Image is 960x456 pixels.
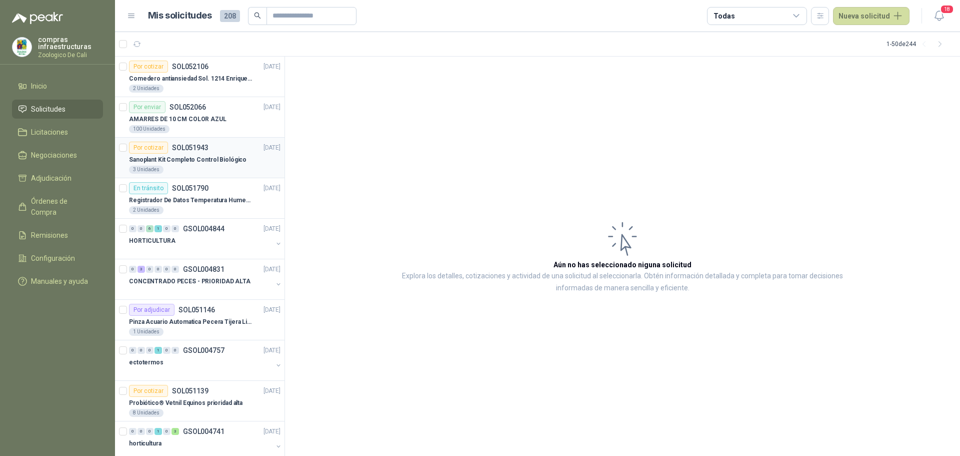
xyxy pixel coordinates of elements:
[12,12,63,24] img: Logo peakr
[12,192,103,222] a: Órdenes de Compra
[137,266,145,273] div: 3
[163,225,170,232] div: 0
[183,266,224,273] p: GSOL004831
[183,225,224,232] p: GSOL004844
[129,385,168,397] div: Por cotizar
[146,266,153,273] div: 0
[129,142,168,154] div: Por cotizar
[146,225,153,232] div: 6
[12,38,31,57] img: Company Logo
[31,150,77,161] span: Negociaciones
[172,387,208,394] p: SOL051139
[129,347,136,354] div: 0
[940,5,954,14] span: 18
[163,266,170,273] div: 0
[220,10,240,22] span: 208
[183,347,224,354] p: GSOL004757
[169,104,206,111] p: SOL052066
[129,439,161,448] p: horticultura
[385,270,860,294] p: Explora los detalles, cotizaciones y actividad de una solicitud al seleccionarla. Obtén informaci...
[154,428,162,435] div: 1
[115,97,284,138] a: Por enviarSOL052066[DATE] AMARRES DE 10 CM COLOR AZUL100 Unidades
[833,7,909,25] button: Nueva solicitud
[172,144,208,151] p: SOL051943
[129,409,163,417] div: 8 Unidades
[129,317,253,327] p: Pinza Acuario Automatica Pecera Tijera Limpiador Alicate
[263,346,280,355] p: [DATE]
[38,52,103,58] p: Zoologico De Cali
[146,347,153,354] div: 0
[713,11,734,22] div: Todas
[31,276,88,287] span: Manuales y ayuda
[129,125,169,133] div: 100 Unidades
[31,173,71,184] span: Adjudicación
[129,266,136,273] div: 0
[137,347,145,354] div: 0
[129,196,253,205] p: Registrador De Datos Temperatura Humedad Usb 32.000 Registro
[886,36,948,52] div: 1 - 50 de 244
[129,182,168,194] div: En tránsito
[183,428,224,435] p: GSOL004741
[31,230,68,241] span: Remisiones
[171,225,179,232] div: 0
[171,428,179,435] div: 3
[129,328,163,336] div: 1 Unidades
[12,100,103,119] a: Solicitudes
[129,74,253,84] p: Comedero antiansiedad Sol. 1214 Enriquecimiento
[148,9,212,23] h1: Mis solicitudes
[263,265,280,274] p: [DATE]
[263,103,280,112] p: [DATE]
[129,101,165,113] div: Por enviar
[129,428,136,435] div: 0
[263,62,280,72] p: [DATE]
[154,347,162,354] div: 1
[129,85,163,93] div: 2 Unidades
[31,127,68,138] span: Licitaciones
[12,249,103,268] a: Configuración
[254,12,261,19] span: search
[137,225,145,232] div: 0
[12,169,103,188] a: Adjudicación
[12,123,103,142] a: Licitaciones
[263,427,280,436] p: [DATE]
[129,115,226,124] p: AMARRES DE 10 CM COLOR AZUL
[129,61,168,73] div: Por cotizar
[129,344,282,376] a: 0 0 0 1 0 0 GSOL004757[DATE] ectotermos
[129,206,163,214] div: 2 Unidades
[129,277,250,286] p: CONCENTRADO PECES - PRIORIDAD ALTA
[31,81,47,92] span: Inicio
[12,77,103,96] a: Inicio
[129,236,175,246] p: HORTICULTURA
[12,146,103,165] a: Negociaciones
[129,166,163,174] div: 3 Unidades
[263,224,280,234] p: [DATE]
[129,398,242,408] p: Probiótico® Vetnil Equinos prioridad alta
[263,184,280,193] p: [DATE]
[38,36,103,50] p: compras infraestructuras
[137,428,145,435] div: 0
[12,272,103,291] a: Manuales y ayuda
[129,225,136,232] div: 0
[115,300,284,340] a: Por adjudicarSOL051146[DATE] Pinza Acuario Automatica Pecera Tijera Limpiador Alicate1 Unidades
[171,347,179,354] div: 0
[263,305,280,315] p: [DATE]
[263,143,280,153] p: [DATE]
[12,226,103,245] a: Remisiones
[172,63,208,70] p: SOL052106
[154,225,162,232] div: 1
[129,223,282,255] a: 0 0 6 1 0 0 GSOL004844[DATE] HORTICULTURA
[31,196,93,218] span: Órdenes de Compra
[163,347,170,354] div: 0
[178,306,215,313] p: SOL051146
[31,104,65,115] span: Solicitudes
[553,259,691,270] h3: Aún no has seleccionado niguna solicitud
[129,263,282,295] a: 0 3 0 0 0 0 GSOL004831[DATE] CONCENTRADO PECES - PRIORIDAD ALTA
[115,57,284,97] a: Por cotizarSOL052106[DATE] Comedero antiansiedad Sol. 1214 Enriquecimiento2 Unidades
[263,386,280,396] p: [DATE]
[115,138,284,178] a: Por cotizarSOL051943[DATE] Sanoplant Kit Completo Control Biológico3 Unidades
[172,185,208,192] p: SOL051790
[129,304,174,316] div: Por adjudicar
[115,178,284,219] a: En tránsitoSOL051790[DATE] Registrador De Datos Temperatura Humedad Usb 32.000 Registro2 Unidades
[31,253,75,264] span: Configuración
[115,381,284,421] a: Por cotizarSOL051139[DATE] Probiótico® Vetnil Equinos prioridad alta8 Unidades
